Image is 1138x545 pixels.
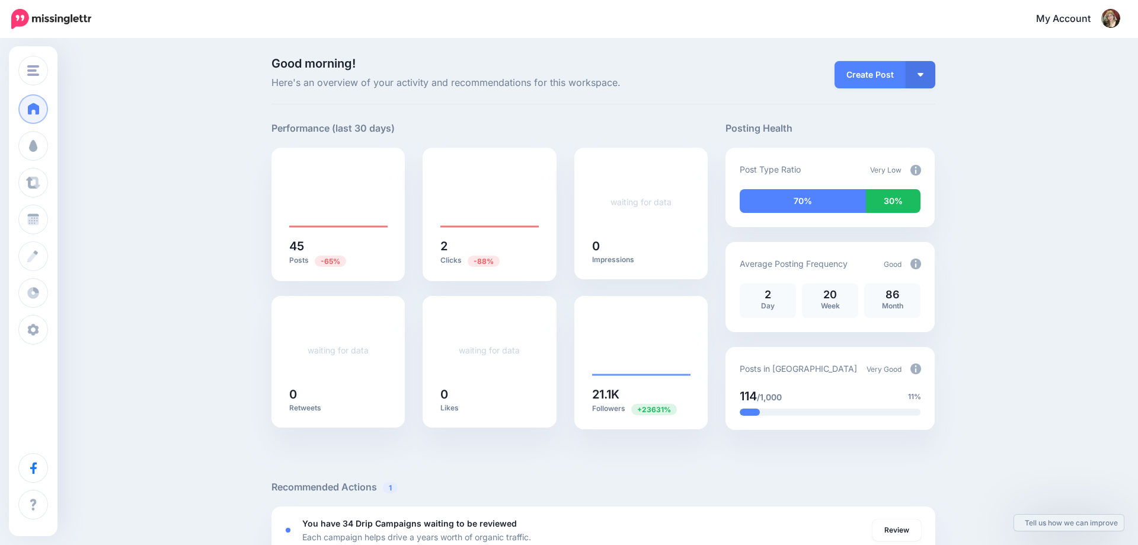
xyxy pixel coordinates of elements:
[308,345,369,355] a: waiting for data
[289,403,388,413] p: Retweets
[740,189,866,213] div: 70% of your posts in the last 30 days have been from Drip Campaigns
[289,240,388,252] h5: 45
[631,404,677,415] span: Previous period: 89
[740,409,760,416] div: 11% of your posts in the last 30 days have been from Drip Campaigns
[808,289,852,300] p: 20
[1014,515,1124,531] a: Tell us how we can improve
[592,255,691,264] p: Impressions
[592,403,691,415] p: Followers
[440,255,539,266] p: Clicks
[910,259,921,269] img: info-circle-grey.png
[761,301,775,310] span: Day
[910,364,921,374] img: info-circle-grey.png
[882,301,903,310] span: Month
[740,362,857,375] p: Posts in [GEOGRAPHIC_DATA]
[866,189,920,213] div: 30% of your posts in the last 30 days were manually created (i.e. were not from Drip Campaigns or...
[302,530,531,544] p: Each campaign helps drive a years worth of organic traffic.
[870,165,902,174] span: Very Low
[908,391,921,403] span: 11%
[592,388,691,400] h5: 21.1K
[11,9,91,29] img: Missinglettr
[271,56,356,71] span: Good morning!
[459,345,520,355] a: waiting for data
[610,197,672,207] a: waiting for data
[757,392,782,402] span: /1,000
[468,256,500,267] span: Previous period: 16
[884,260,902,269] span: Good
[870,289,915,300] p: 86
[383,482,398,493] span: 1
[910,165,921,176] img: info-circle-grey.png
[1024,5,1120,34] a: My Account
[740,389,757,403] span: 114
[27,65,39,76] img: menu.png
[271,121,395,136] h5: Performance (last 30 days)
[872,519,921,541] a: Review
[440,388,539,400] h5: 0
[918,73,923,77] img: arrow-down-white.png
[271,75,708,91] span: Here's an overview of your activity and recommendations for this workspace.
[835,61,906,88] a: Create Post
[289,388,388,400] h5: 0
[271,480,935,495] h5: Recommended Actions
[725,121,935,136] h5: Posting Health
[867,365,902,374] span: Very Good
[302,518,517,528] b: You have 34 Drip Campaigns waiting to be reviewed
[740,257,848,270] p: Average Posting Frequency
[315,256,346,267] span: Previous period: 129
[286,528,290,533] div: <div class='status-dot small red margin-right'></div>Error
[440,240,539,252] h5: 2
[746,289,790,300] p: 2
[592,240,691,252] h5: 0
[289,255,388,266] p: Posts
[740,162,801,176] p: Post Type Ratio
[440,403,539,413] p: Likes
[821,301,840,310] span: Week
